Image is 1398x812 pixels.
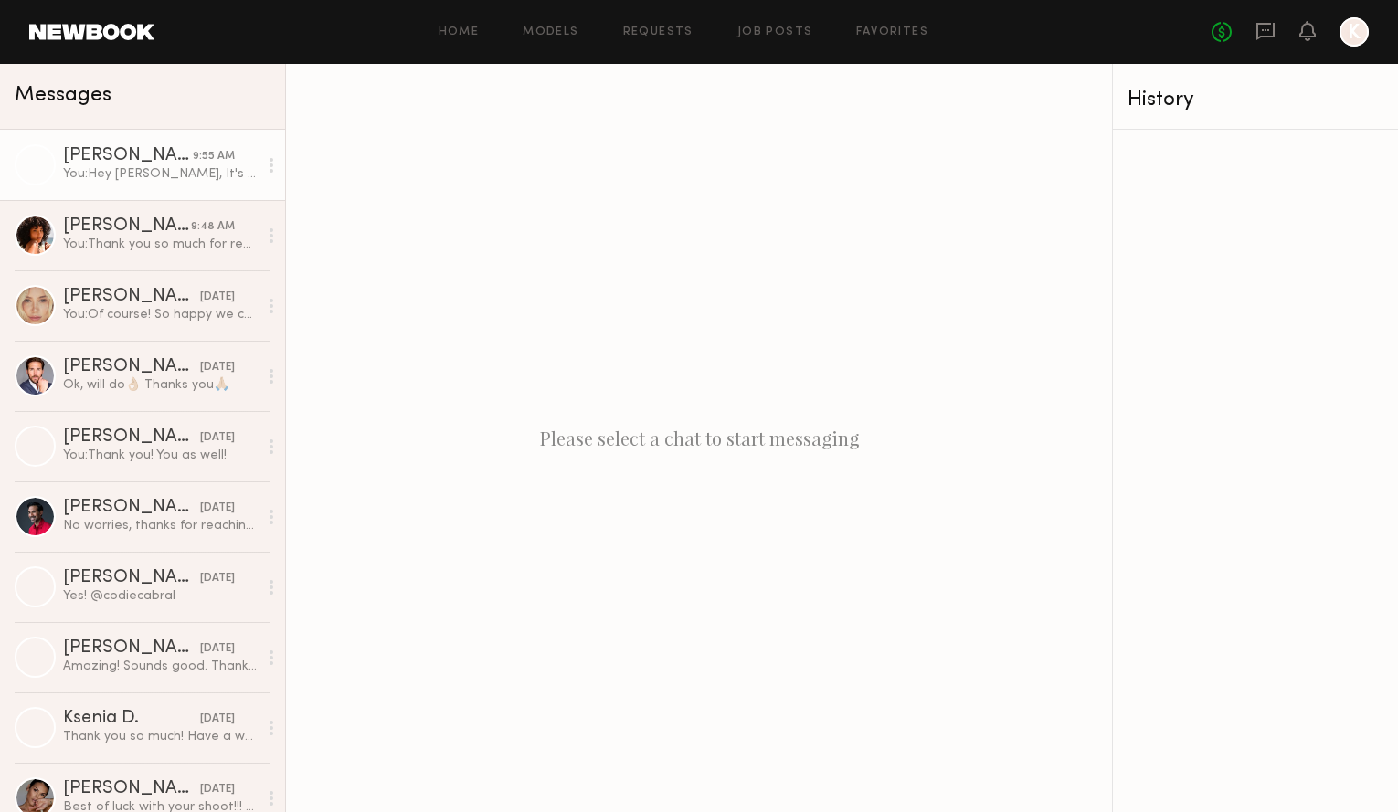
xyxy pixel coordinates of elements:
[286,64,1112,812] div: Please select a chat to start messaging
[200,781,235,798] div: [DATE]
[63,165,258,183] div: You: Hey [PERSON_NAME], It's [PERSON_NAME], the social media manager for [PERSON_NAME] and York J...
[63,306,258,323] div: You: Of course! So happy we could get this project completed & will reach out again soon for some...
[200,711,235,728] div: [DATE]
[200,429,235,447] div: [DATE]
[523,26,578,38] a: Models
[63,428,200,447] div: [PERSON_NAME]
[856,26,928,38] a: Favorites
[63,499,200,517] div: [PERSON_NAME]
[200,500,235,517] div: [DATE]
[63,236,258,253] div: You: Thank you so much for replying & so glad to hear you’re excited to work together again! We l...
[63,728,258,745] div: Thank you so much! Have a wonderful day!
[15,85,111,106] span: Messages
[737,26,813,38] a: Job Posts
[200,359,235,376] div: [DATE]
[439,26,480,38] a: Home
[63,358,200,376] div: [PERSON_NAME]
[193,148,235,165] div: 9:55 AM
[63,710,200,728] div: Ksenia D.
[63,447,258,464] div: You: Thank you! You as well!
[63,780,200,798] div: [PERSON_NAME]
[1128,90,1383,111] div: History
[191,218,235,236] div: 9:48 AM
[63,639,200,658] div: [PERSON_NAME]
[63,217,191,236] div: [PERSON_NAME]
[63,288,200,306] div: [PERSON_NAME]
[63,517,258,534] div: No worries, thanks for reaching out [PERSON_NAME]
[200,570,235,587] div: [DATE]
[623,26,694,38] a: Requests
[1340,17,1369,47] a: K
[200,640,235,658] div: [DATE]
[63,569,200,587] div: [PERSON_NAME]
[63,147,193,165] div: [PERSON_NAME]
[200,289,235,306] div: [DATE]
[63,376,258,394] div: Ok, will do👌🏼 Thanks you🙏🏼
[63,658,258,675] div: Amazing! Sounds good. Thank you
[63,587,258,605] div: Yes! @codiecabral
